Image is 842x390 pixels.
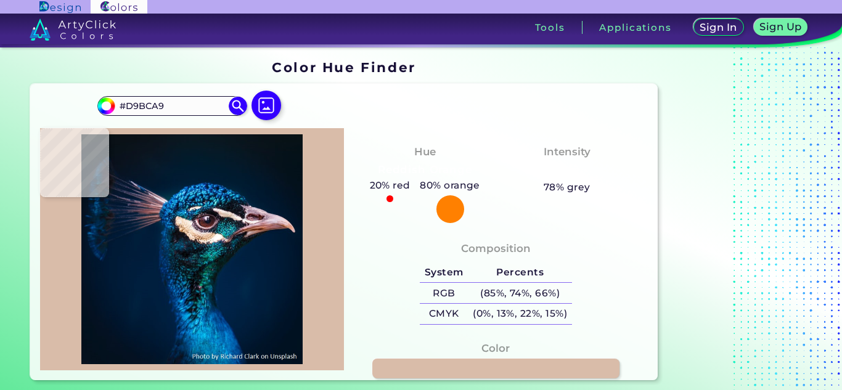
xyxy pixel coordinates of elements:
img: icon picture [251,91,281,120]
h5: RGB [420,283,468,303]
h4: Intensity [544,143,591,161]
img: ArtyClick Design logo [39,1,81,13]
h5: System [420,262,468,283]
h5: Sign Up [761,22,799,31]
h3: Reddish Orange [372,163,477,177]
h4: Color [481,339,510,357]
h4: Hue [414,143,436,161]
h3: Pale [549,163,584,177]
h5: (85%, 74%, 66%) [468,283,571,303]
img: img_pavlin.jpg [46,134,338,364]
img: icon search [229,97,247,115]
h5: 20% red [365,177,415,193]
img: logo_artyclick_colors_white.svg [30,18,116,41]
input: type color.. [115,98,230,115]
h3: Tools [535,23,565,32]
h1: Color Hue Finder [272,58,415,76]
h3: Applications [599,23,671,32]
iframe: Advertisement [663,55,817,385]
h5: Percents [468,262,571,283]
h5: 80% orange [415,177,485,193]
h5: CMYK [420,304,468,324]
h5: 78% grey [544,179,591,195]
h5: Sign In [701,23,735,32]
h5: (0%, 13%, 22%, 15%) [468,304,571,324]
a: Sign Up [756,20,805,35]
a: Sign In [696,20,742,35]
h4: Composition [461,240,531,258]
